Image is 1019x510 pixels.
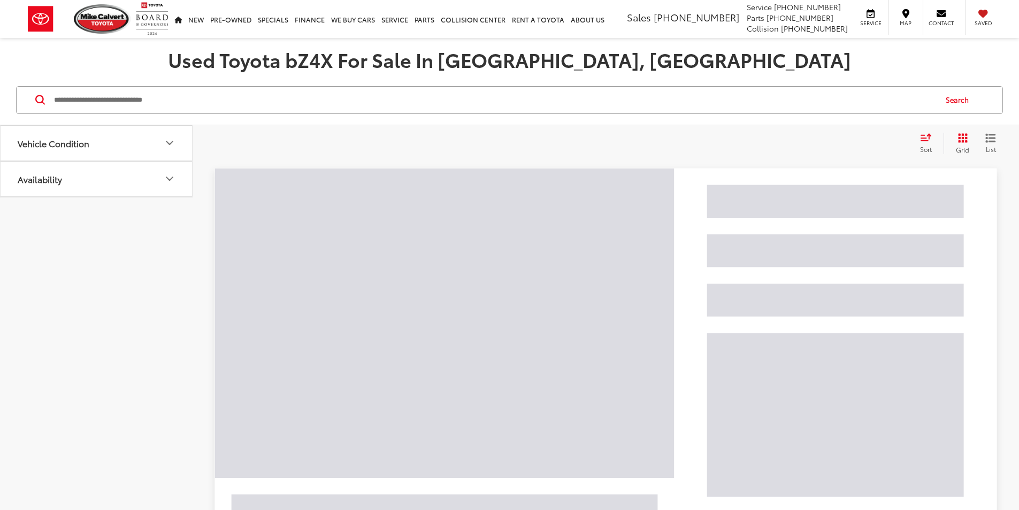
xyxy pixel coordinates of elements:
span: [PHONE_NUMBER] [767,12,833,23]
img: Mike Calvert Toyota [74,4,131,34]
div: Availability [163,172,176,185]
span: Sort [920,144,932,154]
div: Availability [18,174,62,184]
div: Vehicle Condition [18,138,89,148]
input: Search by Make, Model, or Keyword [53,87,936,113]
span: [PHONE_NUMBER] [654,10,739,24]
span: Parts [747,12,764,23]
button: List View [977,133,1004,154]
button: Grid View [944,133,977,154]
span: Map [894,19,917,27]
span: Saved [971,19,995,27]
button: Vehicle ConditionVehicle Condition [1,126,193,161]
span: Sales [627,10,651,24]
button: Search [936,87,984,113]
span: Service [859,19,883,27]
span: List [985,144,996,154]
button: AvailabilityAvailability [1,162,193,196]
div: Vehicle Condition [163,136,176,149]
span: [PHONE_NUMBER] [781,23,848,34]
span: Contact [929,19,954,27]
span: Service [747,2,772,12]
span: Collision [747,23,779,34]
button: Select sort value [915,133,944,154]
span: Grid [956,145,969,154]
span: [PHONE_NUMBER] [774,2,841,12]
